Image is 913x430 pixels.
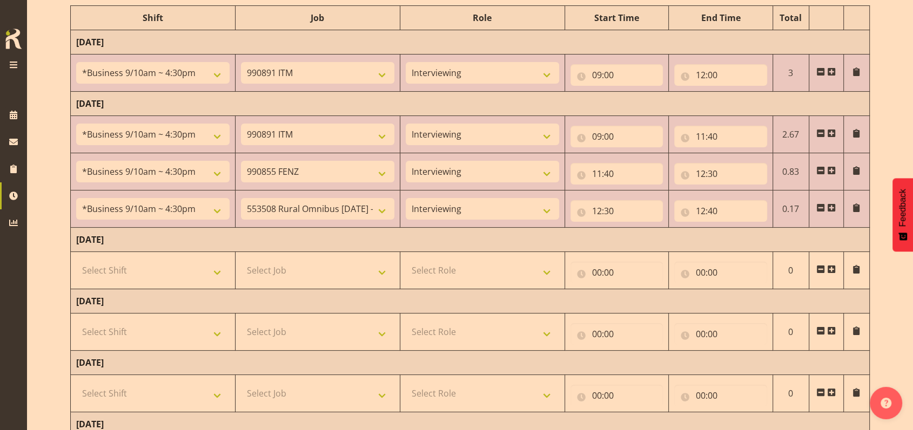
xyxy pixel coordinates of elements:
[773,252,809,289] td: 0
[773,116,809,153] td: 2.67
[76,11,230,24] div: Shift
[570,126,663,147] input: Click to select...
[778,11,803,24] div: Total
[674,64,767,86] input: Click to select...
[71,228,870,252] td: [DATE]
[674,11,767,24] div: End Time
[881,398,891,408] img: help-xxl-2.png
[570,11,663,24] div: Start Time
[773,54,809,92] td: 3
[406,11,559,24] div: Role
[674,385,767,406] input: Click to select...
[570,323,663,345] input: Click to select...
[773,190,809,228] td: 0.17
[570,163,663,185] input: Click to select...
[674,323,767,345] input: Click to select...
[3,27,24,51] img: Rosterit icon logo
[674,126,767,147] input: Click to select...
[570,385,663,406] input: Click to select...
[674,200,767,222] input: Click to select...
[674,262,767,283] input: Click to select...
[241,11,394,24] div: Job
[71,30,870,54] td: [DATE]
[773,375,809,412] td: 0
[71,351,870,375] td: [DATE]
[674,163,767,185] input: Click to select...
[71,289,870,313] td: [DATE]
[773,313,809,351] td: 0
[570,64,663,86] input: Click to select...
[892,178,913,251] button: Feedback - Show survey
[773,153,809,190] td: 0.83
[898,189,908,227] span: Feedback
[570,200,663,222] input: Click to select...
[71,92,870,116] td: [DATE]
[570,262,663,283] input: Click to select...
